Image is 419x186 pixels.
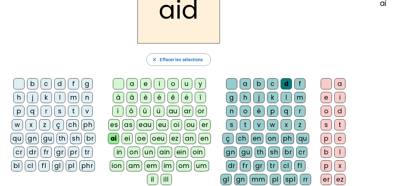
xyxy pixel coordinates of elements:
[181,78,192,89] div: u
[294,119,305,130] div: z
[82,106,93,117] div: v
[11,133,23,144] div: qu
[158,147,172,158] div: ain
[169,133,181,144] div: ez
[127,78,138,89] div: a
[176,160,192,171] div: om
[321,92,332,103] div: e
[195,92,206,103] div: î
[253,160,265,171] div: gr
[321,160,332,171] div: p
[127,92,138,103] div: â
[253,92,265,103] div: j
[13,92,25,103] div: h
[175,147,189,158] div: ein
[251,133,263,144] div: en
[154,92,165,103] div: é
[334,106,345,117] div: d
[154,78,165,89] div: i
[196,106,207,117] div: or
[135,133,148,144] div: oe
[79,160,95,171] div: phr
[221,174,232,185] div: gl
[54,147,65,158] div: gr
[224,147,237,158] div: gn
[160,56,203,63] span: Effacer les sélections
[110,160,124,171] div: ion
[13,106,25,117] div: p
[240,119,251,130] div: t
[236,133,248,144] div: ch
[240,106,251,117] div: o
[68,92,79,103] div: m
[114,147,125,158] div: in
[267,92,278,103] div: k
[253,78,265,89] div: b
[54,78,65,89] div: d
[140,78,151,89] div: e
[199,119,211,130] div: er
[12,119,23,130] div: w
[294,106,305,117] div: r
[81,119,94,130] div: ph
[161,174,172,185] div: ill
[334,174,345,185] div: ez
[267,106,278,117] div: p
[167,106,180,117] div: au
[321,106,332,117] div: o
[226,119,237,130] div: s
[283,174,298,185] div: spl
[11,160,22,171] div: bl
[108,133,119,144] div: ai
[281,78,292,89] div: d
[27,106,38,117] div: q
[82,147,93,158] div: tr
[183,133,196,144] div: an
[13,147,25,158] div: cr
[182,106,193,117] div: ar
[162,160,174,171] div: im
[53,119,64,130] div: ç
[150,133,167,144] div: oeu
[122,133,133,144] div: ei
[52,160,63,171] div: gl
[253,119,265,130] div: v
[294,92,305,103] div: m
[253,106,265,117] div: é
[296,147,307,158] div: cr
[226,92,237,103] div: g
[195,78,206,89] div: y
[222,133,234,144] div: ç
[68,78,79,89] div: f
[240,92,251,103] div: h
[267,160,278,171] div: tr
[39,119,50,130] div: z
[41,92,52,103] div: k
[66,119,79,130] div: ch
[113,92,124,103] div: à
[240,160,251,171] div: fr
[167,78,179,89] div: o
[27,147,38,158] div: dr
[334,160,345,171] div: x
[26,133,39,144] div: gn
[25,119,37,130] div: x
[294,78,305,89] div: f
[268,147,280,158] div: sh
[181,92,192,103] div: ë
[54,92,65,103] div: l
[56,133,68,144] div: th
[147,174,158,185] div: il
[239,147,252,158] div: gu
[281,133,294,144] div: ph
[82,78,93,89] div: g
[294,160,305,171] div: fl
[143,147,155,158] div: un
[334,133,345,144] div: c
[167,92,179,103] div: ê
[296,133,309,144] div: qu
[281,92,292,103] div: l
[126,106,137,117] div: ô
[140,92,151,103] div: è
[226,160,237,171] div: dr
